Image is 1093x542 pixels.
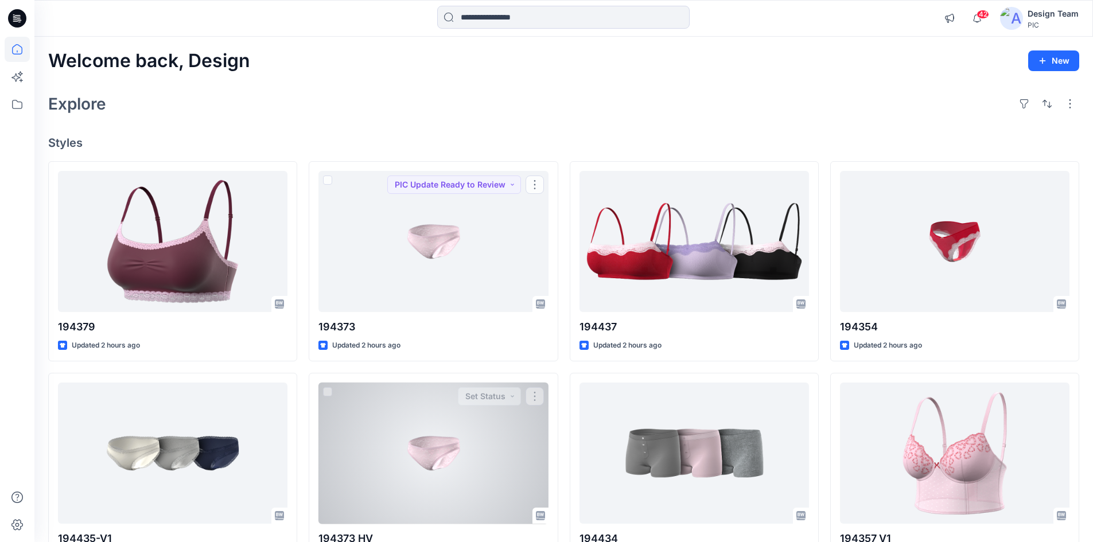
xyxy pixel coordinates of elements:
[1028,7,1079,21] div: Design Team
[579,319,809,335] p: 194437
[840,383,1069,524] a: 194357_V1
[1000,7,1023,30] img: avatar
[58,319,287,335] p: 194379
[318,319,548,335] p: 194373
[579,171,809,313] a: 194437
[48,95,106,113] h2: Explore
[840,319,1069,335] p: 194354
[854,340,922,352] p: Updated 2 hours ago
[593,340,662,352] p: Updated 2 hours ago
[318,171,548,313] a: 194373
[1028,21,1079,29] div: PIC
[318,383,548,524] a: 194373 HV
[48,50,250,72] h2: Welcome back, Design
[977,10,989,19] span: 42
[840,171,1069,313] a: 194354
[72,340,140,352] p: Updated 2 hours ago
[58,383,287,524] a: 194435-V1
[58,171,287,313] a: 194379
[332,340,400,352] p: Updated 2 hours ago
[48,136,1079,150] h4: Styles
[1028,50,1079,71] button: New
[579,383,809,524] a: 194434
